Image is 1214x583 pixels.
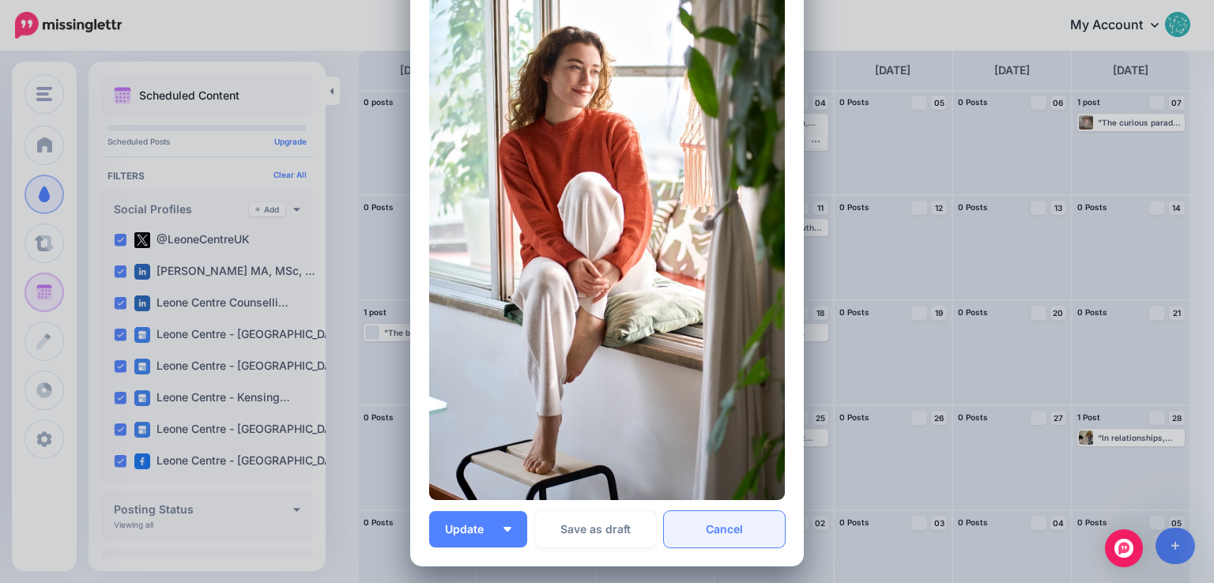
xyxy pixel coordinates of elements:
button: Update [429,511,527,547]
span: Update [445,524,496,535]
a: Cancel [664,511,785,547]
button: Save as draft [535,511,656,547]
img: arrow-down-white.png [503,527,511,532]
div: Open Intercom Messenger [1105,529,1143,567]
